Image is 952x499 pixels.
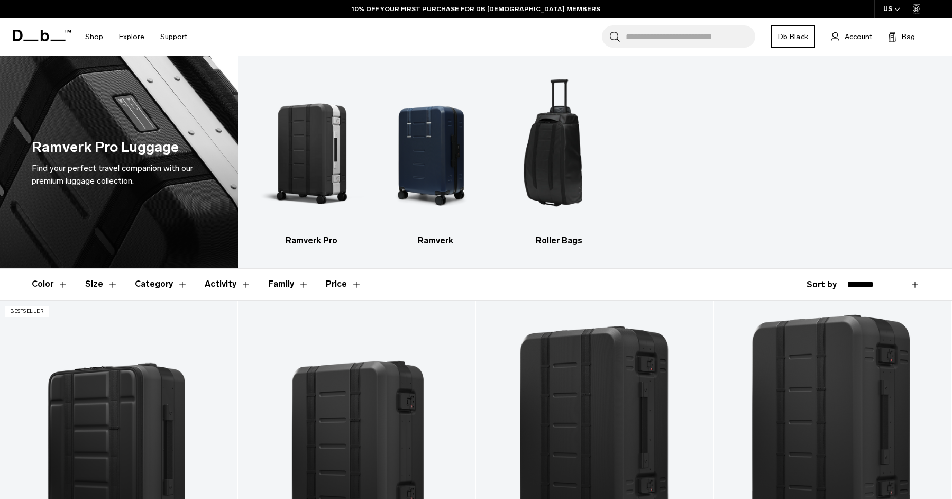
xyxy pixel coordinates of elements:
[77,18,195,56] nav: Main Navigation
[845,31,872,42] span: Account
[32,137,179,158] h1: Ramverk Pro Luggage
[259,71,364,247] li: 1 / 3
[259,71,364,229] img: Db
[119,18,144,56] a: Explore
[507,71,612,247] li: 3 / 3
[888,30,915,43] button: Bag
[326,269,362,300] button: Toggle Price
[831,30,872,43] a: Account
[32,269,68,300] button: Toggle Filter
[383,71,488,247] li: 2 / 3
[507,234,612,247] h3: Roller Bags
[85,18,103,56] a: Shop
[383,71,488,247] a: Db Ramverk
[507,71,612,229] img: Db
[259,71,364,247] a: Db Ramverk Pro
[268,269,309,300] button: Toggle Filter
[771,25,815,48] a: Db Black
[259,234,364,247] h3: Ramverk Pro
[383,234,488,247] h3: Ramverk
[160,18,187,56] a: Support
[135,269,188,300] button: Toggle Filter
[902,31,915,42] span: Bag
[352,4,600,14] a: 10% OFF YOUR FIRST PURCHASE FOR DB [DEMOGRAPHIC_DATA] MEMBERS
[32,163,193,186] span: Find your perfect travel companion with our premium luggage collection.
[205,269,251,300] button: Toggle Filter
[507,71,612,247] a: Db Roller Bags
[5,306,49,317] p: Bestseller
[85,269,118,300] button: Toggle Filter
[383,71,488,229] img: Db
